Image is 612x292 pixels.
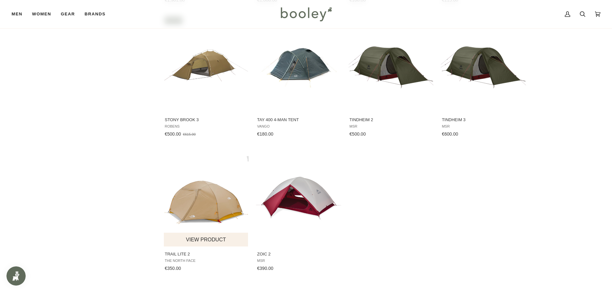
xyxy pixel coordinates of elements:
span: €500.00 [165,131,181,137]
span: €500.00 [350,131,366,137]
span: MSR [442,124,525,129]
img: The North Face Trail Lite 2 Khaki Stone / Arrowwood Yellow - Booley Galway [164,156,249,241]
button: View product [164,233,248,246]
span: MSR [257,259,340,263]
span: Men [12,11,22,17]
span: Brands [84,11,105,17]
img: MSR Zoic 2 - Booley Galway [256,156,341,241]
span: €615.00 [183,132,196,136]
span: €180.00 [257,131,273,137]
span: Tindheim 2 [350,117,433,123]
a: Trail Lite 2 [164,150,249,273]
img: Robens Stony Brook 3 Green Vineyard - Booley Galway [164,22,249,107]
span: Robens [165,124,248,129]
span: Women [32,11,51,17]
img: Booley [278,5,334,23]
span: The North Face [165,259,248,263]
span: €600.00 [442,131,458,137]
span: €350.00 [165,266,181,271]
a: Tindheim 3 [441,16,526,139]
iframe: Button to open loyalty program pop-up [6,266,26,286]
span: MSR [350,124,433,129]
a: Tindheim 2 [349,16,434,139]
span: Tindheim 3 [442,117,525,123]
span: Tay 400 4-man Tent [257,117,340,123]
a: Stony Brook 3 [164,16,249,139]
span: Zoic 2 [257,251,340,257]
span: Stony Brook 3 [165,117,248,123]
a: Zoic 2 [256,150,341,273]
span: Vango [257,124,340,129]
img: MSR Tindheim 3 Green - Booley Galway [441,22,526,107]
a: Tay 400 4-man Tent [256,16,341,139]
img: MSR Tindheim 2 Green - Booley Galway [349,22,434,107]
span: €390.00 [257,266,273,271]
span: Trail Lite 2 [165,251,248,257]
span: Gear [61,11,75,17]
